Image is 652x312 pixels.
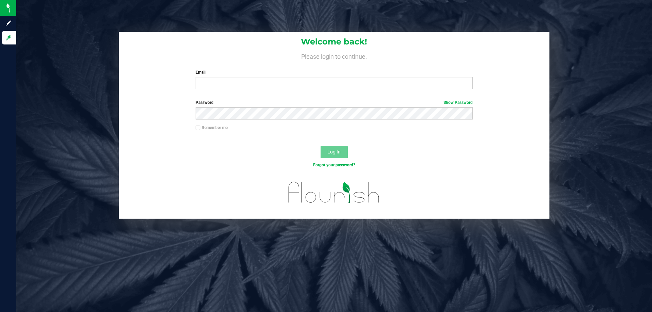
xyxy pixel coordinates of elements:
[196,125,228,131] label: Remember me
[5,20,12,26] inline-svg: Sign up
[443,100,473,105] a: Show Password
[196,100,214,105] span: Password
[119,37,549,46] h1: Welcome back!
[313,163,355,167] a: Forgot your password?
[321,146,348,158] button: Log In
[327,149,341,154] span: Log In
[196,69,472,75] label: Email
[280,175,388,210] img: flourish_logo.svg
[119,52,549,60] h4: Please login to continue.
[5,34,12,41] inline-svg: Log in
[196,126,200,130] input: Remember me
